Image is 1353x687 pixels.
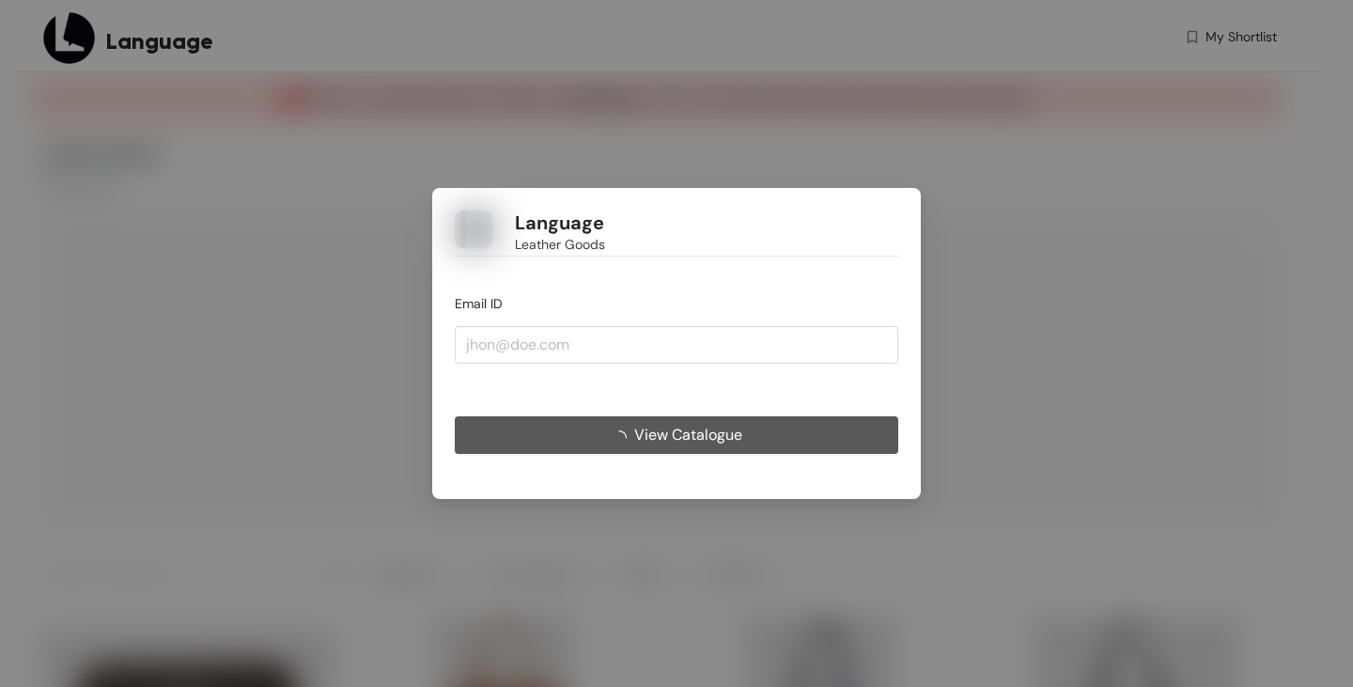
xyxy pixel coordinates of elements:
input: jhon@doe.com [455,326,898,364]
h1: Language [515,211,604,235]
button: View Catalogue [455,416,898,454]
span: View Catalogue [634,423,742,446]
span: Leather Goods [515,234,605,255]
span: Email ID [455,295,503,312]
img: Buyer Portal [455,211,492,248]
span: loading [612,430,634,445]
